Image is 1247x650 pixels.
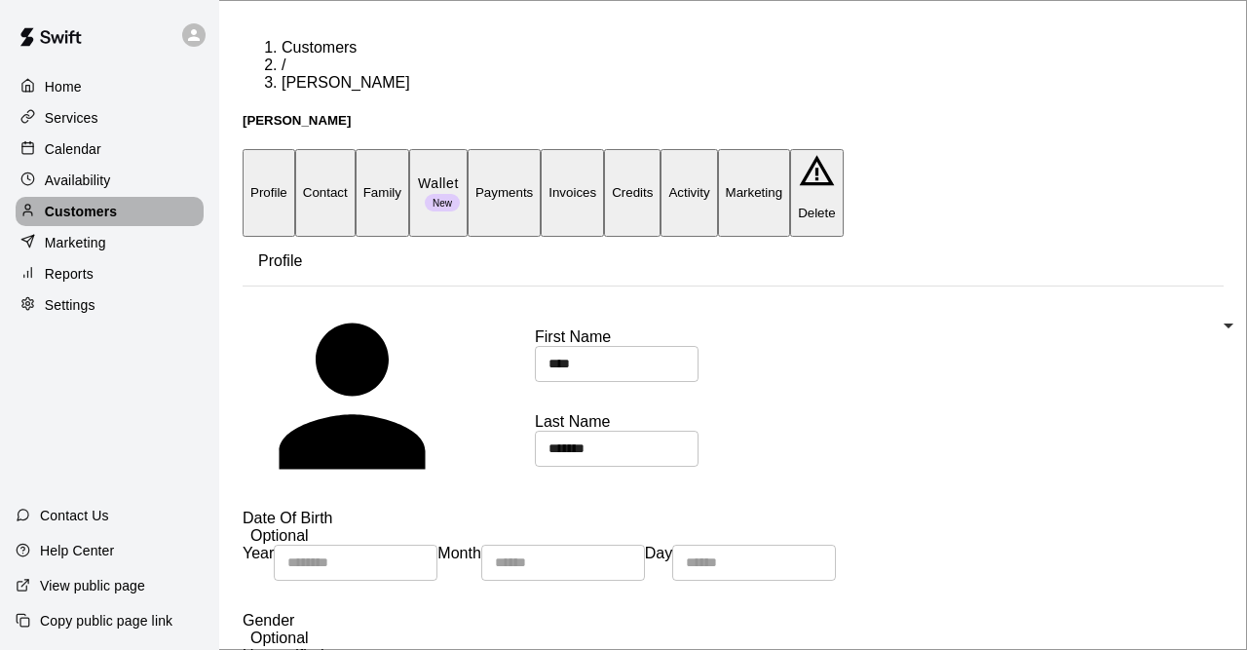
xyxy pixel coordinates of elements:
[437,545,480,561] span: Month
[425,198,460,209] span: New
[243,527,317,544] span: Optional
[604,149,661,236] button: Credits
[40,541,114,560] p: Help Center
[798,206,836,220] p: Delete
[16,228,204,257] a: Marketing
[541,149,604,236] button: Invoices
[45,139,101,159] p: Calendar
[40,576,145,595] p: View public page
[243,113,1224,128] h5: [PERSON_NAME]
[718,149,791,236] button: Marketing
[535,328,611,345] span: First Name
[243,545,274,561] span: Year
[16,197,204,226] a: Customers
[40,611,172,631] p: Copy public page link
[45,171,111,190] p: Availability
[282,74,410,91] span: [PERSON_NAME]
[661,149,717,236] button: Activity
[243,149,295,236] button: Profile
[417,173,460,194] p: Wallet
[282,57,1224,74] li: /
[243,630,317,646] span: Optional
[535,413,610,430] span: Last Name
[16,72,204,101] a: Home
[243,39,1224,92] nav: breadcrumb
[645,545,672,561] span: Day
[45,108,98,128] p: Services
[282,39,357,56] a: Customers
[16,103,204,133] a: Services
[45,233,106,252] p: Marketing
[16,290,204,320] a: Settings
[16,134,204,164] a: Calendar
[45,264,94,284] p: Reports
[45,77,82,96] p: Home
[45,202,117,221] p: Customers
[45,295,95,315] p: Settings
[468,149,541,236] button: Payments
[243,510,332,526] span: Date Of Birth
[16,166,204,195] a: Availability
[16,259,204,288] a: Reports
[243,149,1224,236] div: basic tabs example
[243,612,294,629] span: Gender
[258,252,302,269] span: Profile
[356,149,409,236] button: Family
[40,506,109,525] p: Contact Us
[295,149,356,236] button: Contact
